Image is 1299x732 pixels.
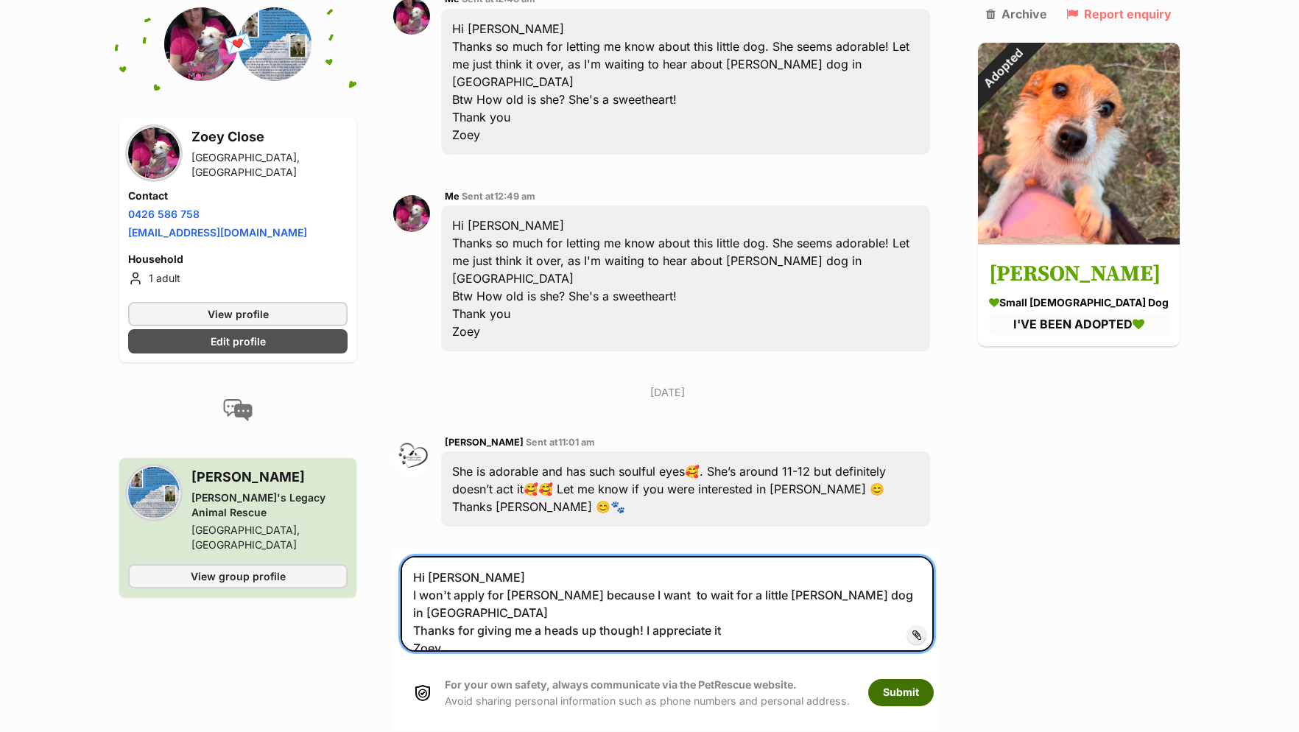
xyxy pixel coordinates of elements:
[978,43,1180,244] img: Macey
[191,490,348,520] div: [PERSON_NAME]'s Legacy Animal Rescue
[191,150,348,180] div: [GEOGRAPHIC_DATA], [GEOGRAPHIC_DATA]
[128,127,180,179] img: Zoey Close profile pic
[445,191,460,202] span: Me
[393,441,430,478] img: Emma Perry profile pic
[462,191,535,202] span: Sent at
[223,399,253,421] img: conversation-icon-4a6f8262b818ee0b60e3300018af0b2d0b884aa5de6e9bcb8d3d4eeb1a70a7c4.svg
[128,189,348,203] h4: Contact
[494,191,535,202] span: 12:49 am
[441,9,930,155] div: Hi [PERSON_NAME] Thanks so much for letting me know about this little dog. She seems adorable! Le...
[211,334,266,349] span: Edit profile
[441,205,930,351] div: Hi [PERSON_NAME] Thanks so much for letting me know about this little dog. She seems adorable! Le...
[191,467,348,488] h3: [PERSON_NAME]
[978,233,1180,247] a: Adopted
[128,329,348,353] a: Edit profile
[238,7,311,81] img: Dougie's Legacy Animal Rescue profile pic
[989,258,1169,292] h3: [PERSON_NAME]
[959,24,1048,113] div: Adopted
[208,306,269,322] span: View profile
[164,7,238,81] img: Zoey Close profile pic
[191,523,348,552] div: [GEOGRAPHIC_DATA], [GEOGRAPHIC_DATA]
[986,7,1047,21] a: Archive
[1066,7,1172,21] a: Report enquiry
[393,195,430,232] img: Zoey Close profile pic
[128,270,348,287] li: 1 adult
[191,569,286,584] span: View group profile
[558,437,595,448] span: 11:01 am
[445,678,797,691] strong: For your own safety, always communicate via the PetRescue website.
[128,302,348,326] a: View profile
[989,314,1169,335] div: I'VE BEEN ADOPTED
[128,564,348,588] a: View group profile
[128,252,348,267] h4: Household
[393,384,941,400] p: [DATE]
[191,127,348,147] h3: Zoey Close
[445,677,850,708] p: Avoid sharing personal information such as phone numbers and personal address.
[526,437,595,448] span: Sent at
[128,226,307,239] a: [EMAIL_ADDRESS][DOMAIN_NAME]
[445,437,524,448] span: [PERSON_NAME]
[868,679,934,705] button: Submit
[978,247,1180,346] a: [PERSON_NAME] small [DEMOGRAPHIC_DATA] Dog I'VE BEEN ADOPTED
[128,208,200,220] a: 0426 586 758
[989,295,1169,311] div: small [DEMOGRAPHIC_DATA] Dog
[128,467,180,518] img: Dougie's Legacy Animal Rescue profile pic
[441,451,930,527] div: She is adorable and has such soulful eyes🥰. She’s around 11-12 but definitely doesn’t act it🥰🥰 Le...
[222,29,255,60] span: 💌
